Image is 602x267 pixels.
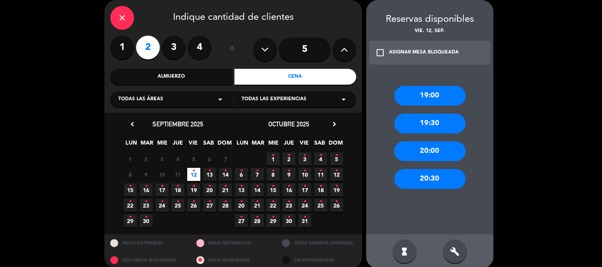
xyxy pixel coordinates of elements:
div: 19:30 [394,114,466,133]
span: 8 [124,168,137,181]
div: ó [219,36,245,63]
span: 27 [203,199,216,212]
span: 1 [124,153,137,166]
i: • [192,195,195,208]
span: 19 [330,183,343,196]
i: • [240,195,243,208]
div: Cena [235,69,357,85]
span: MAR [252,138,265,151]
div: 19:00 [394,86,466,106]
span: 3 [298,153,312,166]
label: 2 [136,36,160,59]
span: 14 [219,168,232,181]
div: vie. 12, sep. [366,27,494,35]
i: arrow_drop_down [339,95,348,104]
span: 5 [187,153,200,166]
span: 18 [314,183,327,196]
div: MESAS RESTRINGIDAS [190,235,277,252]
i: • [129,180,132,193]
i: • [145,180,148,193]
i: build [450,247,460,256]
span: 15 [124,183,137,196]
span: 1 [267,153,280,166]
i: chevron_right [330,120,339,128]
span: 11 [314,168,327,181]
i: • [177,195,179,208]
span: 17 [298,183,312,196]
i: • [208,180,211,193]
span: MIE [156,138,169,151]
i: • [288,195,290,208]
span: JUE [171,138,185,151]
i: • [256,180,259,193]
i: • [335,164,338,177]
i: • [304,164,306,177]
i: • [272,211,275,223]
i: • [319,180,322,193]
div: 20:00 [394,141,466,161]
span: octubre 2025 [269,120,310,128]
span: 13 [235,183,248,196]
i: • [335,149,338,162]
span: JUE [283,138,296,151]
span: 16 [140,183,153,196]
span: 28 [251,214,264,227]
i: • [319,195,322,208]
span: 13 [203,168,216,181]
i: • [129,211,132,223]
span: 22 [124,199,137,212]
span: DOM [329,138,342,151]
span: VIE [187,138,200,151]
span: 4 [314,153,327,166]
i: arrow_drop_down [215,95,225,104]
span: 8 [267,168,280,181]
span: 29 [267,214,280,227]
i: check_box_outline_blank [375,48,385,57]
span: 19 [187,183,200,196]
span: 30 [140,214,153,227]
i: • [224,195,227,208]
i: • [288,149,290,162]
span: Todas las áreas [118,95,163,103]
span: 9 [140,168,153,181]
div: Indique cantidad de clientes [110,6,356,30]
i: • [256,211,259,223]
span: LUN [236,138,249,151]
span: 17 [156,183,169,196]
span: 26 [330,199,343,212]
i: • [288,164,290,177]
span: 15 [267,183,280,196]
label: 1 [110,36,134,59]
i: • [161,180,163,193]
div: MESAS DISPONIBLES [104,235,190,252]
span: 31 [298,214,312,227]
i: • [192,164,195,177]
span: 5 [330,153,343,166]
i: • [177,180,179,193]
div: ASIGNAR MESA BLOQUEADA [389,49,459,57]
span: 3 [156,153,169,166]
i: • [319,149,322,162]
span: 2 [283,153,296,166]
span: 22 [267,199,280,212]
span: 16 [283,183,296,196]
span: SAB [202,138,215,151]
i: • [304,180,306,193]
i: close [117,13,127,23]
span: SAB [314,138,327,151]
i: • [319,164,322,177]
span: 9 [283,168,296,181]
i: • [192,180,195,193]
div: OTROS TAMAÑOS DIPONIBLES [276,235,362,252]
span: 2 [140,153,153,166]
div: Almuerzo [110,69,233,85]
span: 6 [235,168,248,181]
i: • [224,180,227,193]
i: • [304,149,306,162]
span: 12 [330,168,343,181]
span: 23 [140,199,153,212]
label: 4 [188,36,212,59]
i: • [240,180,243,193]
span: 21 [219,183,232,196]
span: DOM [218,138,231,151]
